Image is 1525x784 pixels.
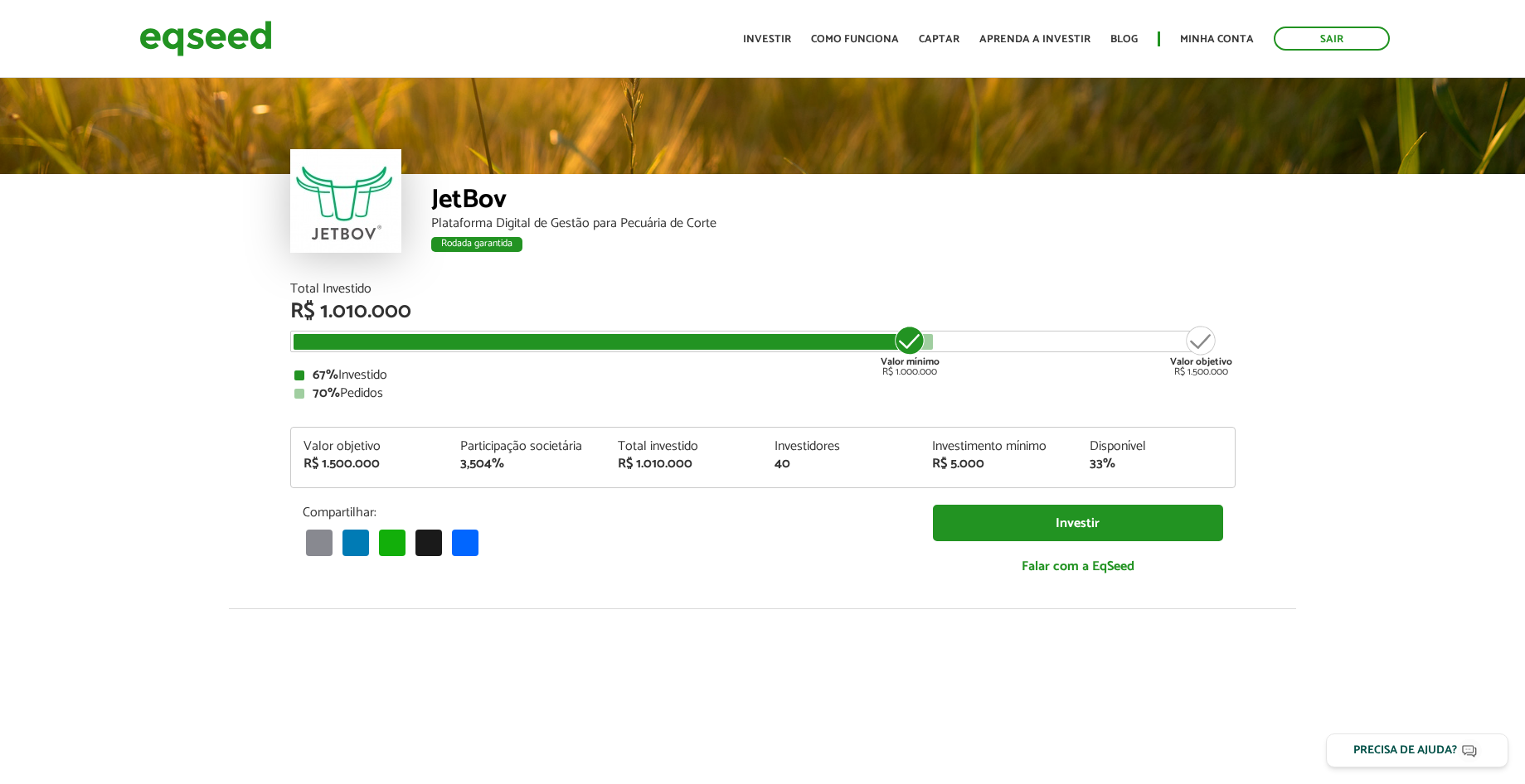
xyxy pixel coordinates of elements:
[1170,324,1232,377] div: R$ 1.500.000
[1274,27,1390,51] a: Sair
[303,529,336,556] a: Email
[304,457,436,471] div: R$ 1.500.000
[139,17,272,60] img: EqSeed
[933,549,1223,583] a: Falar com a EqSeed
[376,529,409,556] a: WhatsApp
[431,217,1236,230] div: Plataforma Digital de Gestão para Pecuária de Corte
[412,529,445,556] a: X
[879,324,941,377] div: R$ 1.000.000
[1180,34,1254,45] a: Minha conta
[932,440,1065,453] div: Investimento mínimo
[460,457,593,471] div: 3,504%
[339,529,372,556] a: LinkedIn
[290,301,1236,322] div: R$ 1.010.000
[460,440,593,453] div: Participação societária
[618,440,750,453] div: Total investido
[811,34,899,45] a: Como funciona
[294,387,1231,400] div: Pedidos
[431,237,522,252] div: Rodada garantida
[979,34,1090,45] a: Aprenda a investir
[743,34,791,45] a: Investir
[919,34,959,45] a: Captar
[775,457,907,471] div: 40
[881,354,940,370] strong: Valor mínimo
[932,457,1065,471] div: R$ 5.000
[1170,354,1232,370] strong: Valor objetivo
[303,505,908,520] p: Compartilhar:
[1090,457,1222,471] div: 33%
[304,440,436,453] div: Valor objetivo
[313,382,340,404] strong: 70%
[933,505,1223,542] a: Investir
[431,186,1236,217] div: JetBov
[618,457,750,471] div: R$ 1.010.000
[313,364,338,386] strong: 67%
[290,283,1236,296] div: Total Investido
[449,529,482,556] a: Share
[294,369,1231,382] div: Investido
[1110,34,1138,45] a: Blog
[1090,440,1222,453] div: Disponível
[775,440,907,453] div: Investidores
